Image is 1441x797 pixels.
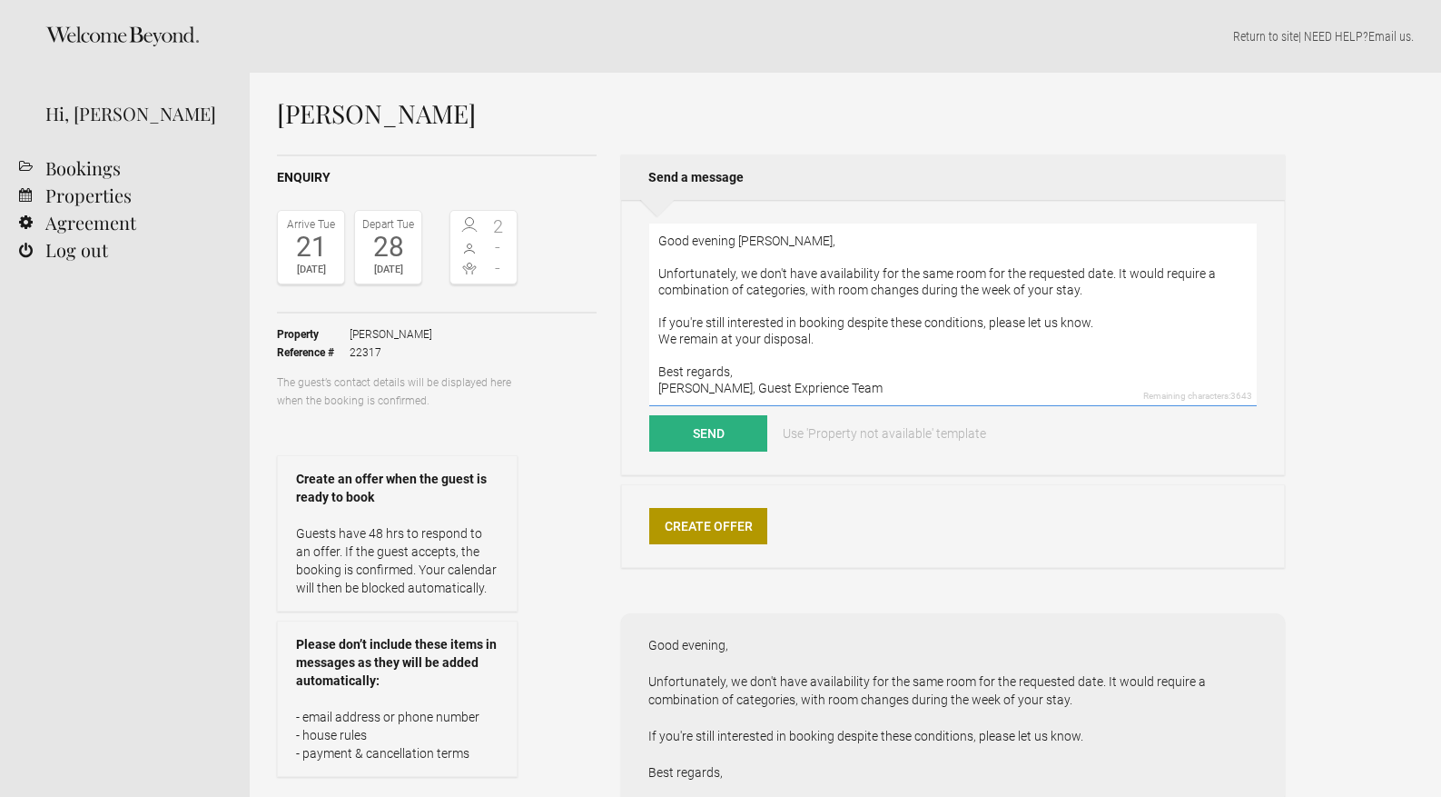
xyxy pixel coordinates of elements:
[45,100,222,127] div: Hi, [PERSON_NAME]
[484,238,513,256] span: -
[350,325,432,344] span: [PERSON_NAME]
[1233,29,1298,44] a: Return to site
[360,215,417,234] div: Depart Tue
[277,100,1285,127] h1: [PERSON_NAME]
[649,415,767,452] button: Send
[277,325,350,344] strong: Property
[1368,29,1411,44] a: Email us
[296,470,498,506] strong: Create an offer when the guest is ready to book
[621,154,1285,200] h2: Send a message
[484,259,513,277] span: -
[296,635,498,690] strong: Please don’t include these items in messages as they will be added automatically:
[360,234,417,261] div: 28
[277,27,1414,45] p: | NEED HELP? .
[282,215,340,234] div: Arrive Tue
[282,234,340,261] div: 21
[484,217,513,235] span: 2
[277,344,350,362] strong: Reference #
[649,508,767,544] a: Create Offer
[350,344,432,362] span: 22317
[277,374,518,410] p: The guest’s contact details will be displayed here when the booking is confirmed.
[282,261,340,279] div: [DATE]
[770,415,999,452] a: Use 'Property not available' template
[296,524,498,597] p: Guests have 48 hrs to respond to an offer. If the guest accepts, the booking is confirmed. Your c...
[296,708,498,762] p: - email address or phone number - house rules - payment & cancellation terms
[360,261,417,279] div: [DATE]
[277,168,597,187] h2: Enquiry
